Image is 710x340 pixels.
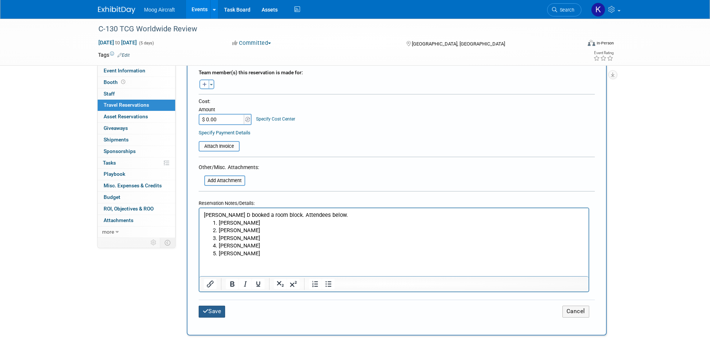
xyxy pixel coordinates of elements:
[287,279,300,289] button: Superscript
[104,113,148,119] span: Asset Reservations
[226,279,239,289] button: Bold
[591,3,605,17] img: Kelsey Blackley
[322,279,335,289] button: Bullet list
[98,77,175,88] a: Booth
[98,123,175,134] a: Giveaways
[230,39,274,47] button: Committed
[138,41,154,46] span: (5 days)
[104,171,125,177] span: Playbook
[239,279,252,289] button: Italic
[252,279,265,289] button: Underline
[98,39,137,46] span: [DATE] [DATE]
[98,88,175,100] a: Staff
[98,215,175,226] a: Attachments
[593,51,613,55] div: Event Rating
[199,163,259,173] div: Other/Misc. Attachments:
[199,130,250,135] a: Specify Payment Details
[98,180,175,191] a: Misc. Expenses & Credits
[98,51,130,59] td: Tags
[104,125,128,131] span: Giveaways
[98,227,175,238] a: more
[96,22,570,36] div: C-130 TCG Worldwide Review
[103,160,116,166] span: Tasks
[256,116,295,122] a: Specify Cost Center
[98,100,175,111] a: Travel Reservations
[596,40,614,46] div: In-Person
[199,208,588,276] iframe: Rich Text Area
[199,106,253,114] div: Amount
[98,111,175,122] a: Asset Reservations
[309,279,322,289] button: Numbered list
[147,238,160,247] td: Personalize Event Tab Strip
[557,7,574,13] span: Search
[104,102,149,108] span: Travel Reservations
[104,194,120,200] span: Budget
[160,238,175,247] td: Toggle Event Tabs
[199,66,595,78] div: Team member(s) this reservation is made for:
[199,306,225,317] button: Save
[98,146,175,157] a: Sponsorships
[144,7,175,13] span: Moog Aircraft
[104,148,136,154] span: Sponsorships
[114,40,121,46] span: to
[98,65,175,77] a: Event Information
[98,192,175,203] a: Budget
[199,197,589,208] div: Reservation Notes/Details:
[117,53,130,58] a: Edit
[199,98,595,105] div: Cost:
[204,279,217,289] button: Insert/edit link
[412,41,505,47] span: [GEOGRAPHIC_DATA], [GEOGRAPHIC_DATA]
[104,91,115,97] span: Staff
[98,6,135,14] img: ExhibitDay
[98,157,175,169] a: Tasks
[274,279,287,289] button: Subscript
[98,134,175,146] a: Shipments
[98,169,175,180] a: Playbook
[120,79,127,85] span: Booth not reserved yet
[104,68,145,74] span: Event Information
[104,183,162,188] span: Misc. Expenses & Credits
[104,217,133,223] span: Attachments
[537,39,614,50] div: Event Format
[104,137,129,143] span: Shipments
[104,206,154,212] span: ROI, Objectives & ROO
[588,40,595,46] img: Format-Inperson.png
[104,79,127,85] span: Booth
[547,3,581,16] a: Search
[102,229,114,235] span: more
[562,306,589,317] button: Cancel
[98,203,175,215] a: ROI, Objectives & ROO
